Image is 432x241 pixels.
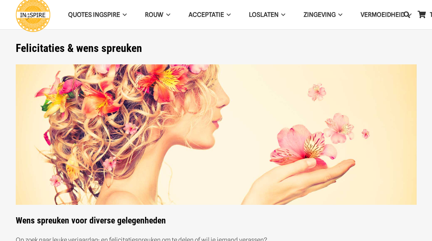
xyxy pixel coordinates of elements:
[351,5,421,24] a: VERMOEIDHEIDVERMOEIDHEID Menu
[336,5,342,24] span: Zingeving Menu
[189,11,224,18] span: Acceptatie
[249,11,279,18] span: Loslaten
[224,5,231,24] span: Acceptatie Menu
[59,5,136,24] a: QUOTES INGSPIREQUOTES INGSPIRE Menu
[120,5,127,24] span: QUOTES INGSPIRE Menu
[16,64,417,205] img: Felicitatie en wens spreuken vriendschap, geluk en over het leven quotes van Ingspire.nl
[163,5,170,24] span: ROUW Menu
[68,11,120,18] span: QUOTES INGSPIRE
[16,215,166,226] strong: Wens spreuken voor diverse gelegenheden
[399,5,414,24] a: Zoeken
[240,5,294,24] a: LoslatenLoslaten Menu
[179,5,240,24] a: AcceptatieAcceptatie Menu
[279,5,285,24] span: Loslaten Menu
[145,11,163,18] span: ROUW
[294,5,351,24] a: ZingevingZingeving Menu
[361,11,405,18] span: VERMOEIDHEID
[136,5,179,24] a: ROUWROUW Menu
[303,11,336,18] span: Zingeving
[16,42,417,55] h1: Felicitaties & wens spreuken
